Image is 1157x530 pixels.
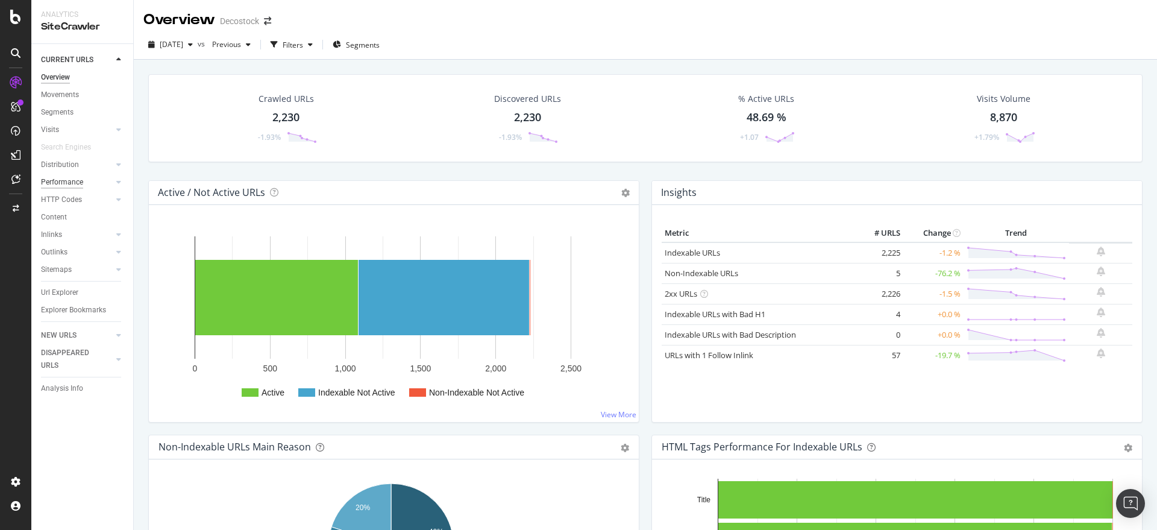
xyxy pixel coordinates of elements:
[272,110,299,125] div: 2,230
[41,141,103,154] a: Search Engines
[1124,444,1132,452] div: gear
[41,20,124,34] div: SiteCrawler
[41,347,102,372] div: DISAPPEARED URLS
[665,288,697,299] a: 2xx URLs
[259,93,314,105] div: Crawled URLs
[335,364,356,373] text: 1,000
[41,329,113,342] a: NEW URLS
[258,132,281,142] div: -1.93%
[41,263,113,276] a: Sitemaps
[903,304,964,324] td: +0.0 %
[41,124,113,136] a: Visits
[665,247,720,258] a: Indexable URLs
[485,364,506,373] text: 2,000
[41,71,70,84] div: Overview
[198,39,207,49] span: vs
[903,224,964,242] th: Change
[158,224,629,412] svg: A chart.
[318,388,395,397] text: Indexable Not Active
[903,263,964,283] td: -76.2 %
[41,211,67,224] div: Content
[328,35,384,54] button: Segments
[494,93,561,105] div: Discovered URLs
[41,71,125,84] a: Overview
[1097,308,1105,317] div: bell-plus
[160,39,183,49] span: 2025 Oct. 8th
[266,35,318,54] button: Filters
[697,496,711,504] text: Title
[410,364,431,373] text: 1,500
[193,364,198,373] text: 0
[158,185,265,201] h4: Active / Not Active URLs
[41,194,82,206] div: HTTP Codes
[283,40,303,50] div: Filters
[346,40,380,50] span: Segments
[41,106,125,119] a: Segments
[356,503,370,512] text: 20%
[601,409,636,420] a: View More
[855,242,903,263] td: 2,225
[1116,489,1145,518] div: Open Intercom Messenger
[1097,267,1105,276] div: bell-plus
[903,242,964,263] td: -1.2 %
[41,89,79,101] div: Movements
[264,17,271,25] div: arrow-right-arrow-left
[207,39,241,49] span: Previous
[740,132,759,142] div: +1.07
[41,159,79,171] div: Distribution
[41,176,83,189] div: Performance
[738,93,794,105] div: % Active URLs
[263,364,278,373] text: 500
[621,189,630,197] i: Options
[41,54,113,66] a: CURRENT URLS
[855,345,903,365] td: 57
[41,304,106,317] div: Explorer Bookmarks
[41,54,93,66] div: CURRENT URLS
[1097,328,1105,338] div: bell-plus
[855,283,903,304] td: 2,226
[964,224,1069,242] th: Trend
[855,324,903,345] td: 0
[41,304,125,317] a: Explorer Bookmarks
[514,110,541,125] div: 2,230
[747,110,786,125] div: 48.69 %
[560,364,582,373] text: 2,500
[158,441,311,453] div: Non-Indexable URLs Main Reason
[41,194,113,206] a: HTTP Codes
[990,110,1017,125] div: 8,870
[665,268,738,279] a: Non-Indexable URLs
[661,185,697,201] h4: Insights
[1097,247,1105,256] div: bell-plus
[499,132,522,142] div: -1.93%
[220,15,259,27] div: Decostock
[665,309,765,320] a: Indexable URLs with Bad H1
[977,93,1030,105] div: Visits Volume
[41,141,91,154] div: Search Engines
[903,345,964,365] td: -19.7 %
[41,286,78,299] div: Url Explorer
[262,388,284,397] text: Active
[41,229,62,241] div: Inlinks
[1097,349,1105,358] div: bell-plus
[662,224,855,242] th: Metric
[665,329,796,340] a: Indexable URLs with Bad Description
[41,382,83,395] div: Analysis Info
[974,132,999,142] div: +1.79%
[41,10,124,20] div: Analytics
[41,347,113,372] a: DISAPPEARED URLS
[41,89,125,101] a: Movements
[143,35,198,54] button: [DATE]
[41,106,74,119] div: Segments
[429,388,524,397] text: Non-Indexable Not Active
[207,35,256,54] button: Previous
[855,263,903,283] td: 5
[41,211,125,224] a: Content
[41,124,59,136] div: Visits
[41,246,113,259] a: Outlinks
[1097,287,1105,297] div: bell-plus
[41,382,125,395] a: Analysis Info
[855,304,903,324] td: 4
[665,350,753,361] a: URLs with 1 Follow Inlink
[903,283,964,304] td: -1.5 %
